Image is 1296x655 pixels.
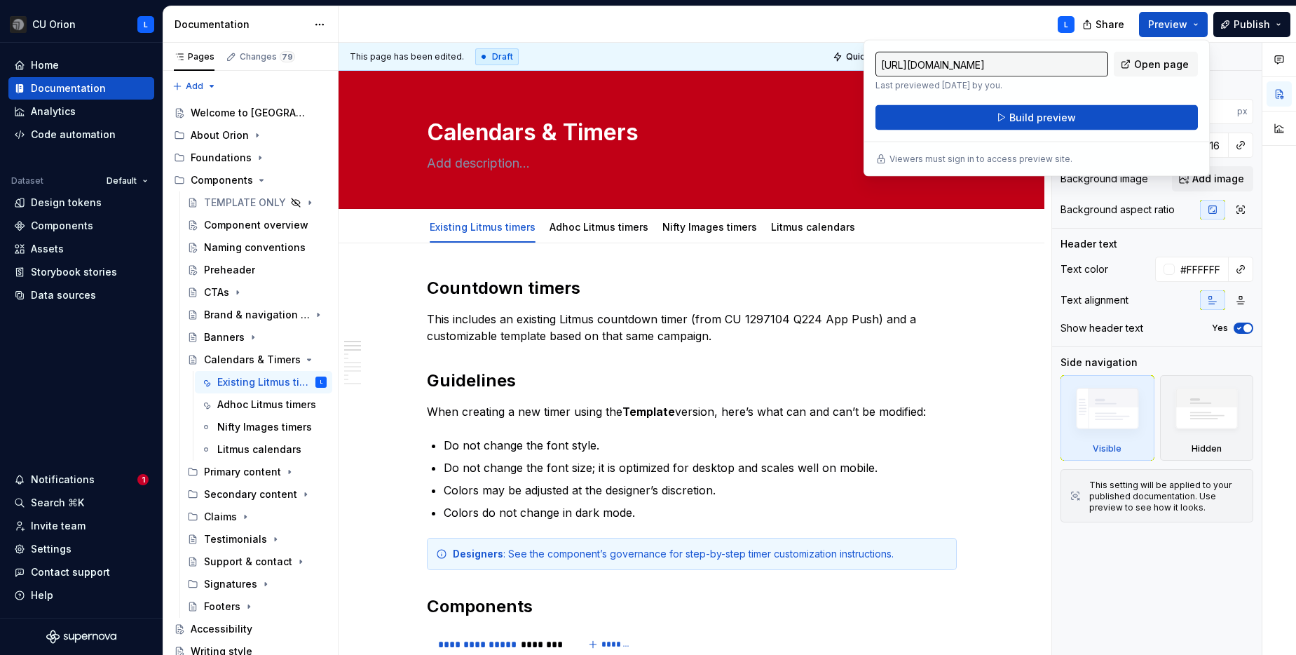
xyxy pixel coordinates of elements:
[217,443,301,457] div: Litmus calendars
[1139,12,1208,37] button: Preview
[31,519,86,533] div: Invite team
[8,191,154,214] a: Design tokens
[31,496,84,510] div: Search ⌘K
[622,405,675,419] strong: Template
[550,221,648,233] a: Adhoc Litmus timers
[8,284,154,306] a: Data sources
[182,483,332,506] div: Secondary content
[1114,52,1198,77] a: Open page
[427,595,957,618] h2: Components
[204,330,245,344] div: Banners
[168,618,332,640] a: Accessibility
[204,263,255,277] div: Preheader
[8,54,154,76] a: Home
[8,77,154,100] a: Documentation
[168,102,332,124] a: Welcome to [GEOGRAPHIC_DATA]
[1183,99,1237,124] input: Auto
[217,420,312,434] div: Nifty Images timers
[182,281,332,304] a: CTAs
[427,311,957,344] p: This includes an existing Litmus countdown timer (from CU 1297104 Q224 App Push) and a customizab...
[182,259,332,281] a: Preheader
[1237,106,1248,117] p: px
[195,438,332,461] a: Litmus calendars
[195,416,332,438] a: Nifty Images timers
[427,278,580,298] strong: Countdown timers
[174,51,214,62] div: Pages
[100,171,154,191] button: Default
[889,154,1072,165] p: Viewers must sign in to access preview site.
[8,492,154,514] button: Search ⌘K
[444,504,957,521] p: Colors do not change in dark mode.
[875,105,1198,130] button: Build preview
[771,221,855,233] a: Litmus calendars
[1060,356,1138,370] div: Side navigation
[217,375,313,389] div: Existing Litmus timers
[182,349,332,371] a: Calendars & Timers
[31,128,116,142] div: Code automation
[444,437,957,454] p: Do not change the font style.
[204,465,281,479] div: Primary content
[1089,480,1244,513] div: This setting will be applied to your published documentation. Use preview to see how it looks.
[453,548,503,560] strong: Designers
[1009,111,1076,125] span: Build preview
[1134,58,1189,72] span: Open page
[46,630,116,644] svg: Supernova Logo
[430,221,536,233] a: Existing Litmus timers
[1060,203,1175,217] div: Background aspect ratio
[10,16,27,33] img: 3ce36157-9fde-47d2-9eb8-fa8ebb961d3d.png
[424,212,541,241] div: Existing Litmus timers
[444,459,957,476] p: Do not change the font size; it is optimized for desktop and scales well on mobile.
[1175,257,1229,282] input: Auto
[204,510,237,524] div: Claims
[1192,172,1244,186] span: Add image
[424,116,954,149] textarea: Calendars & Timers
[31,58,59,72] div: Home
[182,304,332,326] a: Brand & navigation bars
[182,461,332,483] div: Primary content
[204,308,310,322] div: Brand & navigation bars
[31,288,96,302] div: Data sources
[427,370,516,391] strong: Guidelines
[204,487,297,501] div: Secondary content
[1060,375,1154,461] div: Visible
[1213,12,1290,37] button: Publish
[204,577,257,591] div: Signatures
[8,100,154,123] a: Analytics
[765,212,861,241] div: Litmus calendars
[182,236,332,259] a: Naming conventions
[31,196,102,210] div: Design tokens
[182,528,332,551] a: Testimonials
[204,353,301,367] div: Calendars & Timers
[191,106,306,120] div: Welcome to [GEOGRAPHIC_DATA]
[204,555,292,569] div: Support & contact
[657,212,763,241] div: Nifty Images timers
[8,468,154,491] button: Notifications1
[1060,172,1148,186] div: Background image
[191,151,252,165] div: Foundations
[11,175,43,187] div: Dataset
[280,51,295,62] span: 79
[182,573,332,595] div: Signatures
[31,542,71,556] div: Settings
[1075,12,1133,37] button: Share
[8,584,154,607] button: Help
[1060,237,1117,251] div: Header text
[204,241,306,255] div: Naming conventions
[31,219,93,233] div: Components
[195,393,332,416] a: Adhoc Litmus timers
[1148,18,1187,32] span: Preview
[475,48,519,65] div: Draft
[320,375,322,389] div: L
[182,551,332,573] a: Support & contact
[32,18,76,32] div: CU Orion
[107,175,137,187] span: Default
[8,538,154,560] a: Settings
[204,600,240,614] div: Footers
[31,473,95,487] div: Notifications
[31,242,64,256] div: Assets
[168,124,332,147] div: About Orion
[137,474,149,485] span: 1
[662,221,757,233] a: Nifty Images timers
[846,51,906,62] span: Quick preview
